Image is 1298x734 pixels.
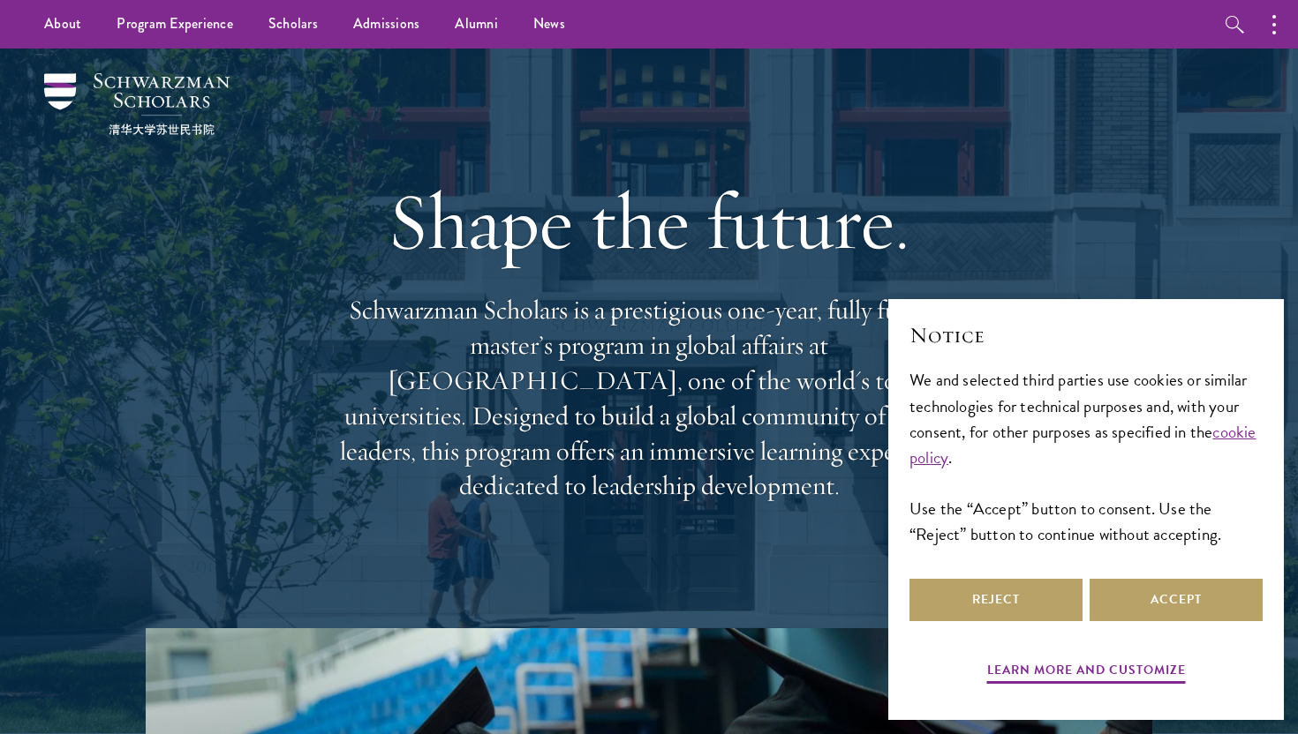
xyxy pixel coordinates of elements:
[44,73,230,135] img: Schwarzman Scholars
[909,419,1256,470] a: cookie policy
[331,293,967,504] p: Schwarzman Scholars is a prestigious one-year, fully funded master’s program in global affairs at...
[909,320,1263,350] h2: Notice
[331,172,967,271] h1: Shape the future.
[909,579,1083,621] button: Reject
[987,659,1186,686] button: Learn more and customize
[909,367,1263,546] div: We and selected third parties use cookies or similar technologies for technical purposes and, wit...
[1090,579,1263,621] button: Accept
